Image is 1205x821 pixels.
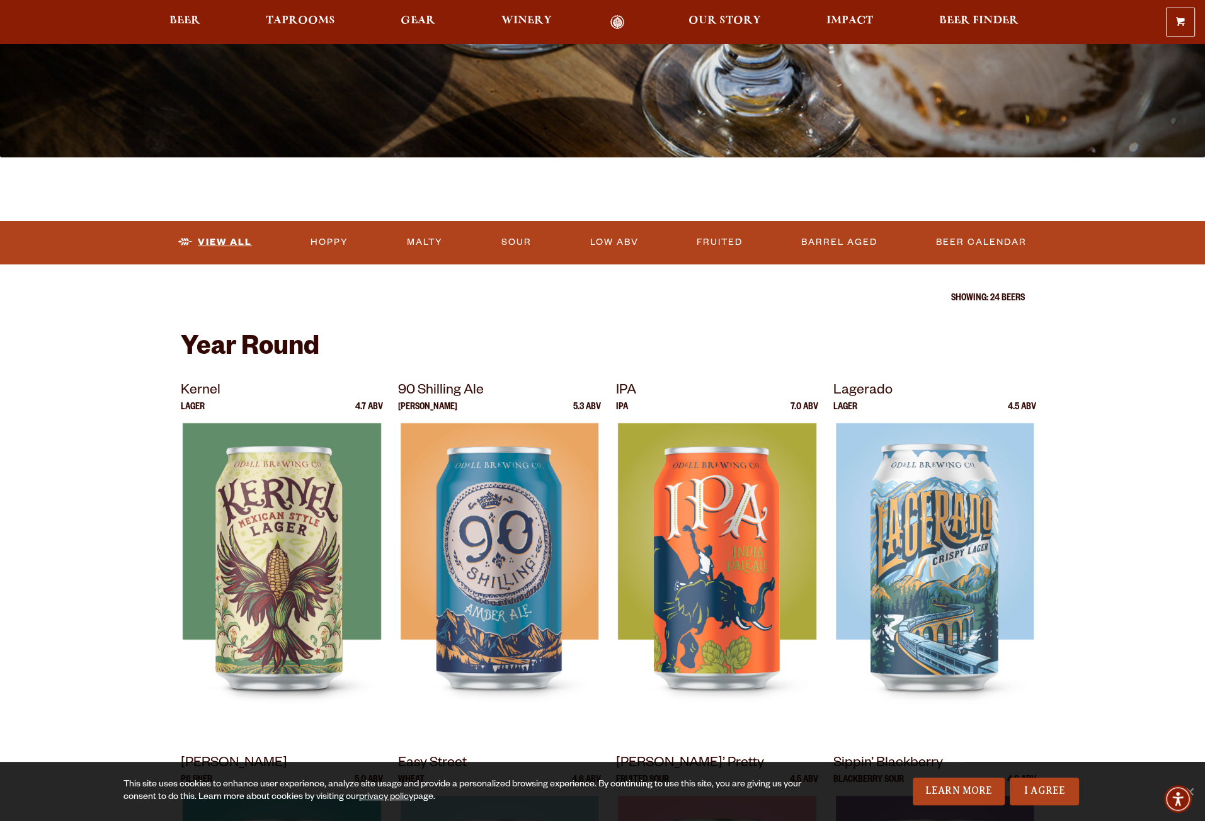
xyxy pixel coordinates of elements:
a: Kernel Lager 4.7 ABV Kernel Kernel [181,380,384,738]
p: Lagerado [833,380,1036,403]
a: 90 Shilling Ale [PERSON_NAME] 5.3 ABV 90 Shilling Ale 90 Shilling Ale [398,380,601,738]
a: Beer Finder [930,15,1026,30]
div: Accessibility Menu [1164,785,1192,813]
a: Hoppy [306,228,353,257]
a: Lagerado Lager 4.5 ABV Lagerado Lagerado [833,380,1036,738]
span: Beer [169,16,200,26]
div: This site uses cookies to enhance user experience, analyze site usage and provide a personalized ... [123,779,809,804]
p: Easy Street [398,753,601,776]
span: Beer Finder [939,16,1018,26]
h2: Year Round [181,334,1025,365]
p: Showing: 24 Beers [181,294,1025,304]
p: 4.7 ABV [355,403,383,423]
a: Beer [161,15,208,30]
span: Gear [401,16,435,26]
a: IPA IPA 7.0 ABV IPA IPA [616,380,819,738]
a: View All [173,228,257,257]
p: 4.5 ABV [1008,403,1036,423]
p: IPA [616,403,628,423]
p: Kernel [181,380,384,403]
img: 90 Shilling Ale [401,423,598,738]
p: 7.0 ABV [791,403,818,423]
a: Impact [818,15,881,30]
span: Taprooms [266,16,335,26]
a: Sour [496,228,537,257]
a: Our Story [680,15,769,30]
a: Malty [402,228,448,257]
a: Low ABV [585,228,643,257]
img: Kernel [183,423,380,738]
img: Lagerado [836,423,1034,738]
a: Winery [493,15,560,30]
p: 5.3 ABV [573,403,601,423]
a: I Agree [1010,778,1079,805]
a: privacy policy [359,793,413,803]
a: Odell Home [594,15,641,30]
p: [PERSON_NAME] [181,753,384,776]
p: IPA [616,380,819,403]
span: Impact [826,16,873,26]
span: Winery [501,16,552,26]
img: IPA [618,423,816,738]
a: Fruited [692,228,748,257]
p: Lager [833,403,857,423]
a: Taprooms [258,15,343,30]
p: Sippin’ Blackberry [833,753,1036,776]
p: 90 Shilling Ale [398,380,601,403]
a: Learn More [913,778,1005,805]
p: Lager [181,403,205,423]
span: Our Story [688,16,761,26]
p: [PERSON_NAME] [398,403,457,423]
p: [PERSON_NAME]’ Pretty [616,753,819,776]
a: Gear [392,15,443,30]
a: Barrel Aged [796,228,882,257]
a: Beer Calendar [931,228,1032,257]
